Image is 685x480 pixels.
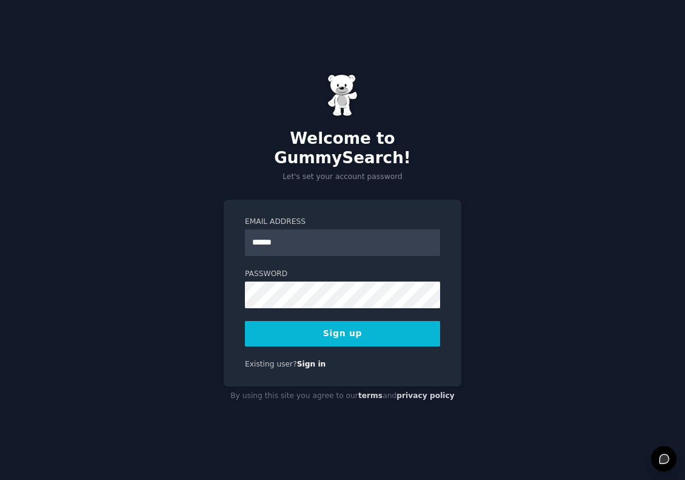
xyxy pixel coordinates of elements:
[245,321,440,346] button: Sign up
[224,129,461,167] h2: Welcome to GummySearch!
[396,391,455,400] a: privacy policy
[224,387,461,406] div: By using this site you agree to our and
[245,269,440,280] label: Password
[245,217,440,228] label: Email Address
[327,74,358,117] img: Gummy Bear
[245,360,297,368] span: Existing user?
[358,391,383,400] a: terms
[224,172,461,183] p: Let's set your account password
[297,360,326,368] a: Sign in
